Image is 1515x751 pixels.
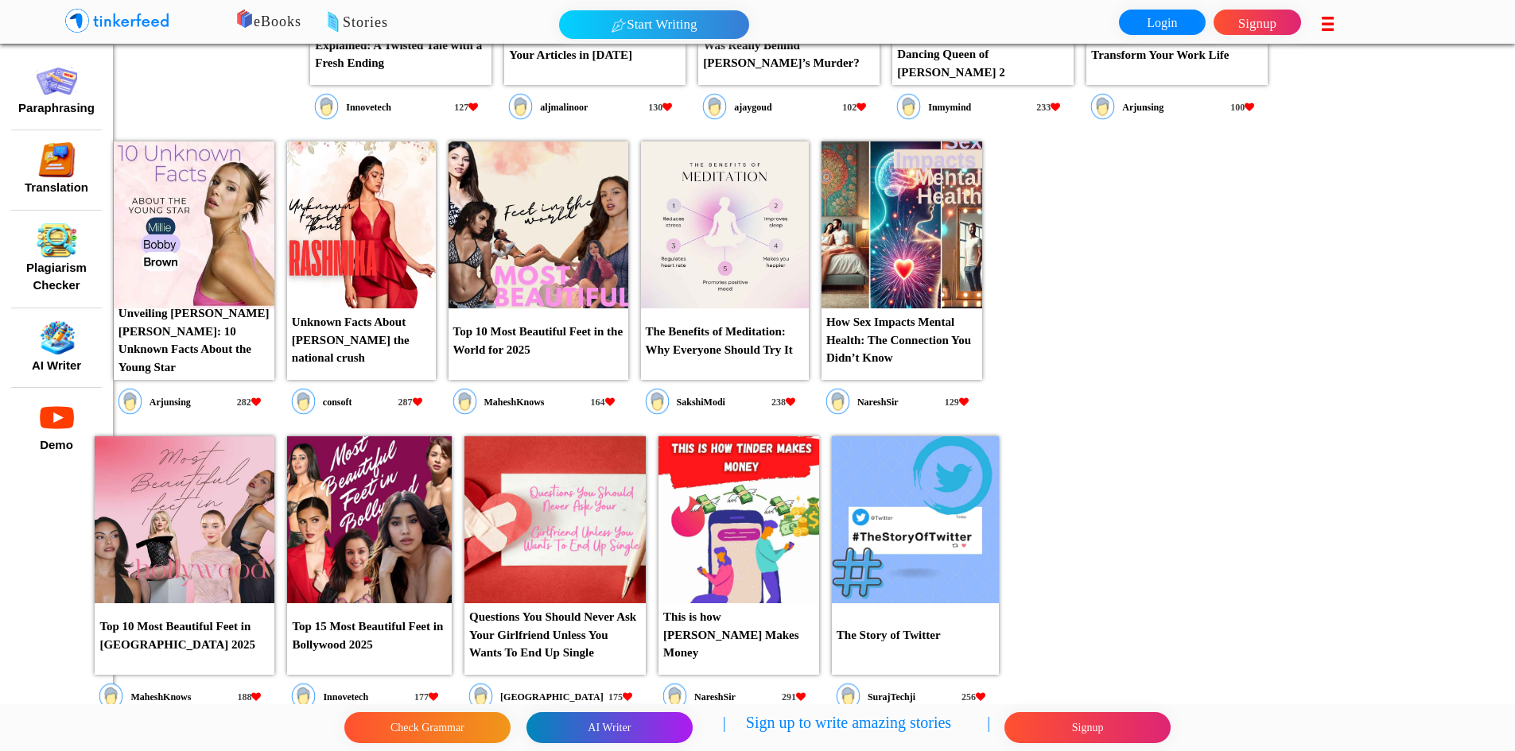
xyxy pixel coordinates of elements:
p: SurajTechji [860,683,923,697]
a: This is how [PERSON_NAME] Makes Money [658,515,819,670]
p: Top 10 Most Beautiful Feet in [GEOGRAPHIC_DATA] 2025 [95,613,274,658]
a: The Story of Twitter [832,515,999,634]
div: 102 [830,100,878,123]
img: 1.png [37,320,77,356]
div: 175 [596,690,644,713]
a: The Benefits of Meditation: Why Everyone Should Try It [641,220,809,357]
p: Stories [278,12,944,34]
button: Check Grammar [344,712,511,743]
p: Top 15 Most Beautiful Feet in Bollywood 2025 [287,613,452,658]
img: profile_icon.png [291,683,316,710]
div: 287 [387,395,434,418]
button: AI Writer [526,712,693,743]
a: Unveiling [PERSON_NAME] [PERSON_NAME]: 10 Unknown Facts About the Young Star [114,220,274,393]
p: Top 10 Most Beautiful Feet in the World for 2025 [449,318,628,363]
a: Top 10 Most Beautiful Feet in the World for 2025 [449,220,628,357]
img: paraphrase.png [37,63,77,99]
p: Arjunsing [142,388,198,402]
p: Innovetech [316,683,375,697]
img: 3018.png [464,436,646,603]
p: Everything You Need to Know About [PERSON_NAME]: The Dancing Queen of [PERSON_NAME] 2 [892,5,1074,86]
div: 256 [950,690,997,713]
div: 177 [402,690,450,713]
a: How Sex Impacts Mental Health: The Connection You Didn’t Know [822,220,982,375]
p: Innovetech [339,93,398,107]
p: The Benefits of Meditation: Why Everyone Should Try It [641,318,809,363]
div: 164 [579,395,627,418]
img: profile_icon.png [702,93,727,120]
button: Start Writing [559,10,749,39]
div: 238 [759,395,807,418]
p: NareshSir [850,388,906,402]
a: Top 10 Most Beautiful Feet in [GEOGRAPHIC_DATA] 2025 [95,515,274,652]
p: Unveiling [PERSON_NAME] [PERSON_NAME]: 10 Unknown Facts About the Young Star [114,300,274,381]
p: NareshSir [687,683,743,697]
img: profile_icon.png [1090,93,1115,120]
p: How Sex Impacts Mental Health: The Connection You Didn’t Know [822,308,982,372]
p: Unknown Facts About [PERSON_NAME] the national crush [287,308,436,372]
p: eBooks [215,11,881,33]
img: profile_icon.png [468,683,493,710]
p: consoft [316,388,359,402]
p: Arjunsing [1115,93,1171,107]
img: 3036.png [95,436,274,603]
a: Login [1119,10,1206,35]
img: 3038.png [822,141,982,308]
p: Inmymind [921,93,978,107]
img: profile_icon.png [453,388,477,415]
button: Demo [35,436,78,455]
a: Unknown Facts About [PERSON_NAME] the national crush [287,220,436,375]
div: 188 [225,690,273,713]
a: Top 15 Most Beautiful Feet in Bollywood 2025 [287,515,452,652]
img: 3039.png [641,141,809,308]
img: profile_icon.png [896,93,921,120]
p: Cross Ending Explained: Who Was Really Behind [PERSON_NAME]’s Murder? [698,14,880,77]
img: 2.png [37,223,77,258]
img: profile_icon.png [662,683,687,710]
p: [GEOGRAPHIC_DATA] [493,683,611,697]
button: Translation [20,178,93,198]
img: profile_icon.png [118,388,142,415]
img: profile_icon.png [291,388,316,415]
img: 3042.png [114,141,274,308]
button: Paraphrasing [14,99,99,118]
img: 3041.png [287,141,436,308]
div: 233 [1024,100,1072,123]
img: profile_icon.png [645,388,670,415]
p: 5 Ways Meditation Can Transform Your Work Life [1086,23,1268,68]
div: 129 [933,395,981,418]
div: 282 [225,395,273,418]
p: MaheshKnows [477,388,552,402]
p: MaheshKnows [123,683,198,697]
div: 127 [442,100,490,123]
img: 3040.png [449,141,628,308]
img: translate%20icon.png [37,142,77,178]
img: 3015.png [832,436,999,603]
img: profile_icon.png [825,388,850,415]
img: 3032.png [287,436,452,603]
div: 100 [1218,100,1266,123]
div: 291 [770,690,818,713]
p: Questions You Should Never Ask Your Girlfriend Unless You Wants To End Up Single [464,603,646,667]
button: Signup [1004,712,1171,743]
p: ajaygoud [727,93,779,107]
p: aljmalinoor [533,93,595,107]
img: profile_icon.png [508,93,533,120]
p: SakshiModi [670,388,732,402]
a: Questions You Should Never Ask Your Girlfriend Unless You Wants To End Up Single [464,515,646,670]
img: profile_icon.png [836,683,860,710]
p: The Story of Twitter [832,621,999,649]
a: Signup [1214,10,1301,35]
img: profile_icon.png [99,683,123,710]
img: profile_icon.png [314,93,339,120]
p: This is how [PERSON_NAME] Makes Money [658,603,819,667]
button: AI Writer [27,356,86,376]
p: | Sign up to write amazing stories | [723,710,990,745]
div: 130 [636,100,684,123]
img: 3017.png [658,436,819,603]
